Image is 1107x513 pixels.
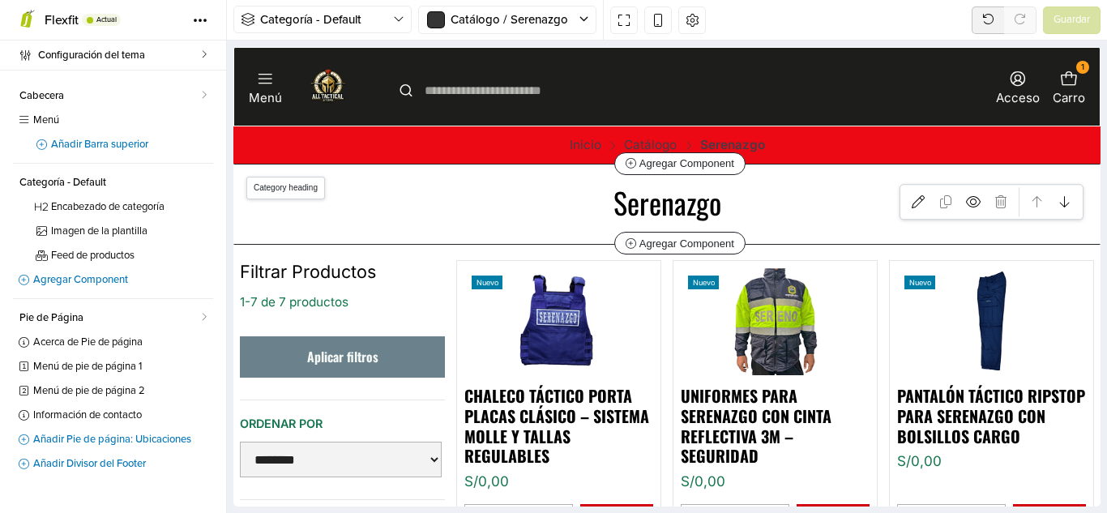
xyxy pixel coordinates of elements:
div: Menú [15,45,49,57]
a: Ocultar [726,141,754,169]
a: Menú [13,108,213,132]
a: Editar [671,141,699,169]
span: Flexfit [45,12,79,28]
a: Feed de productos [13,243,213,267]
div: 1 [843,14,856,27]
div: S/0,00 [447,427,492,441]
span: Imagen de la plantilla [51,226,213,237]
span: Acerca de Pie de página [33,337,213,348]
span: Cabecera [19,91,201,101]
button: Agregar Component [381,185,512,207]
div: Nuevo [671,229,703,242]
span: Agregar Component [33,275,213,285]
span: Agregar Component [392,110,501,122]
button: Submit [159,24,186,64]
a: Mover hacia abajo [818,141,845,169]
a: Encabezado de categoría [13,195,213,219]
a: Nuevo [231,221,420,327]
a: Imagen de la plantilla [13,219,213,243]
span: Pie de Página [19,313,201,323]
span: Category heading [13,130,92,152]
a: Nuevo [447,221,636,327]
a: Añadir Divisor del Footer [13,451,213,476]
div: Filtrar Productos [6,213,212,237]
a: Inicio [336,92,368,104]
div: 1-7 de 7 productos [6,243,115,267]
label: Ordenar por [6,370,212,384]
a: Añadir Barra superior [13,132,213,156]
span: Categoría - Default [260,11,393,29]
span: Guardar [1054,12,1090,28]
a: Menú de pie de página 1 [13,354,213,378]
button: Aplicar filtros [6,289,212,331]
img: ALL TACTICAL STORE [75,19,115,60]
span: Añadir Divisor del Footer [33,459,213,469]
button: Aumentar cantidad [313,458,340,489]
div: Nuevo [238,229,270,242]
span: Agregar Component [392,190,501,203]
button: Aumentar cantidad [529,458,556,489]
span: Feed de productos [51,250,213,261]
button: Aumentar cantidad [746,458,772,489]
button: Categoría - Default [233,6,412,33]
span: Actual [96,16,117,24]
button: Agregar Pantalón Táctico Ripstop para Serenazgo con Bolsillos Cargo al carro [780,457,853,489]
a: Chaleco Táctico Porta Placas Clásico – Sistema MOLLE y Tallas Regulables [231,338,420,420]
li: Serenazgo [467,92,532,105]
span: Menú [33,115,213,126]
button: Reducir cantidad [232,458,259,489]
div: S/0,00 [231,427,276,441]
a: Menú de pie de página 2 [13,378,213,403]
a: Añadir Pie de página: Ubicaciones [13,427,213,451]
span: Encabezado de categoría [51,202,213,212]
a: Uniformes para Serenazgo con Cinta Reflectiva 3M – Seguridad [447,338,636,420]
span: Menú de pie de página 2 [33,386,213,396]
button: Agregar Component [381,105,512,128]
div: Acceso [763,45,806,57]
span: Configuración del tema [38,44,201,66]
a: Pantalón Táctico Ripstop para Serenazgo con Bolsillos Cargo [664,338,853,400]
button: Menú [12,17,53,62]
button: Guardar [1043,6,1101,34]
span: Añadir Pie de página: Ubicaciones [33,434,213,445]
a: Agregar Component [13,267,213,292]
a: Catálogo [391,92,443,104]
span: Categoría - Default [19,177,213,188]
button: Carro [815,17,855,62]
span: Añadir Barra superior [51,139,213,150]
a: Acerca de Pie de página [13,330,213,354]
a: Nuevo [664,221,853,327]
button: Filtrar por precio [6,453,212,501]
button: Acceso [759,17,810,62]
div: Nuevo [455,229,486,242]
button: Reducir cantidad [665,458,691,489]
span: Información de contacto [33,410,213,421]
button: Agregar Chaleco Táctico Porta Placas Clásico – Sistema MOLLE y Tallas Regulables al carro [347,457,420,489]
div: S/0,00 [664,407,708,421]
button: Agregar Uniformes para Serenazgo con Cinta Reflectiva 3M – Seguridad al carro [563,457,636,489]
a: Cabecera [13,83,213,108]
span: Menú de pie de página 1 [33,361,213,372]
div: Carro [819,45,852,57]
a: Pie de Página [13,306,213,330]
a: Información de contacto [13,403,213,427]
button: Reducir cantidad [448,458,475,489]
h1: Serenazgo [151,143,717,169]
